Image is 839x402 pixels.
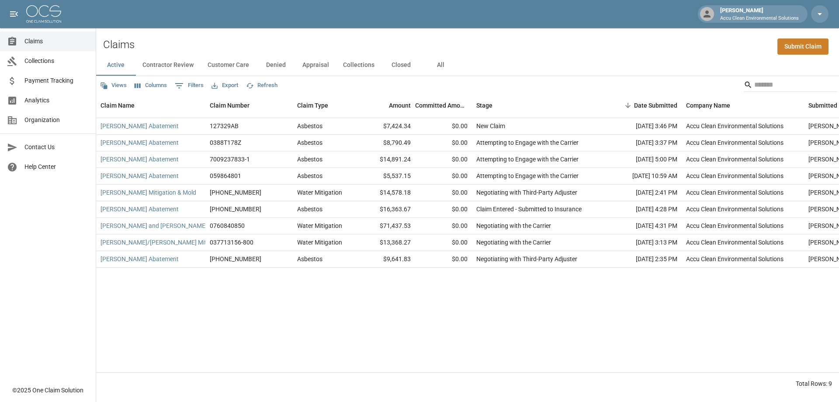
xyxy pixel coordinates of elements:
[297,122,322,130] div: Asbestos
[210,93,250,118] div: Claim Number
[210,221,245,230] div: 0760840850
[101,255,179,263] a: [PERSON_NAME] Abatement
[686,155,784,164] div: Accu Clean Environmental Solutions
[101,138,179,147] a: [PERSON_NAME] Abatement
[96,93,205,118] div: Claim Name
[415,218,472,234] div: $0.00
[297,93,328,118] div: Claim Type
[415,135,472,151] div: $0.00
[210,171,241,180] div: 059864801
[476,171,579,180] div: Attempting to Engage with the Carrier
[381,55,421,76] button: Closed
[24,143,89,152] span: Contact Us
[358,218,415,234] div: $71,437.53
[297,138,322,147] div: Asbestos
[135,55,201,76] button: Contractor Review
[101,221,207,230] a: [PERSON_NAME] and [PERSON_NAME]
[686,122,784,130] div: Accu Clean Environmental Solutions
[603,93,682,118] div: Date Submitted
[101,155,179,164] a: [PERSON_NAME] Abatement
[358,234,415,251] div: $13,368.27
[476,221,551,230] div: Negotiating with the Carrier
[389,93,411,118] div: Amount
[686,238,784,247] div: Accu Clean Environmental Solutions
[24,162,89,171] span: Help Center
[603,251,682,268] div: [DATE] 2:35 PM
[256,55,295,76] button: Denied
[603,234,682,251] div: [DATE] 3:13 PM
[358,251,415,268] div: $9,641.83
[24,115,89,125] span: Organization
[358,118,415,135] div: $7,424.34
[421,55,460,76] button: All
[244,79,280,92] button: Refresh
[472,93,603,118] div: Stage
[132,79,169,92] button: Select columns
[173,79,206,93] button: Show filters
[297,205,322,213] div: Asbestos
[622,99,634,112] button: Sort
[96,55,839,76] div: dynamic tabs
[415,234,472,251] div: $0.00
[205,93,293,118] div: Claim Number
[210,138,241,147] div: 0388T178Z
[415,151,472,168] div: $0.00
[358,93,415,118] div: Amount
[101,93,135,118] div: Claim Name
[297,188,342,197] div: Water Mitigation
[720,15,799,22] p: Accu Clean Environmental Solutions
[415,201,472,218] div: $0.00
[415,168,472,185] div: $0.00
[336,55,381,76] button: Collections
[101,171,179,180] a: [PERSON_NAME] Abatement
[603,218,682,234] div: [DATE] 4:31 PM
[603,151,682,168] div: [DATE] 5:00 PM
[297,171,322,180] div: Asbestos
[98,79,129,92] button: Views
[415,185,472,201] div: $0.00
[358,151,415,168] div: $14,891.24
[415,118,472,135] div: $0.00
[210,155,250,164] div: 7009237833-1
[682,93,804,118] div: Company Name
[686,205,784,213] div: Accu Clean Environmental Solutions
[603,168,682,185] div: [DATE] 10:59 AM
[210,255,261,263] div: 01-009-116429
[12,386,83,395] div: © 2025 One Claim Solution
[686,221,784,230] div: Accu Clean Environmental Solutions
[96,55,135,76] button: Active
[603,118,682,135] div: [DATE] 3:46 PM
[101,205,179,213] a: [PERSON_NAME] Abatement
[476,238,551,247] div: Negotiating with the Carrier
[603,135,682,151] div: [DATE] 3:37 PM
[717,6,802,22] div: [PERSON_NAME]
[476,205,582,213] div: Claim Entered - Submitted to Insurance
[415,251,472,268] div: $0.00
[103,38,135,51] h2: Claims
[210,205,261,213] div: 01-009-08669
[476,138,579,147] div: Attempting to Engage with the Carrier
[476,122,505,130] div: New Claim
[24,76,89,85] span: Payment Tracking
[476,93,492,118] div: Stage
[210,188,261,197] div: 300-0477590-2025
[26,5,61,23] img: ocs-logo-white-transparent.png
[686,188,784,197] div: Accu Clean Environmental Solutions
[686,138,784,147] div: Accu Clean Environmental Solutions
[24,56,89,66] span: Collections
[358,168,415,185] div: $5,537.15
[297,221,342,230] div: Water Mitigation
[358,135,415,151] div: $8,790.49
[603,201,682,218] div: [DATE] 4:28 PM
[210,122,239,130] div: 127329AB
[101,122,179,130] a: [PERSON_NAME] Abatement
[358,185,415,201] div: $14,578.18
[686,255,784,263] div: Accu Clean Environmental Solutions
[101,238,225,247] a: [PERSON_NAME]/[PERSON_NAME] Mitigation
[210,238,253,247] div: 037713156-800
[476,188,577,197] div: Negotiating with Third-Party Adjuster
[358,201,415,218] div: $16,363.67
[777,38,829,55] a: Submit Claim
[293,93,358,118] div: Claim Type
[297,238,342,247] div: Water Mitigation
